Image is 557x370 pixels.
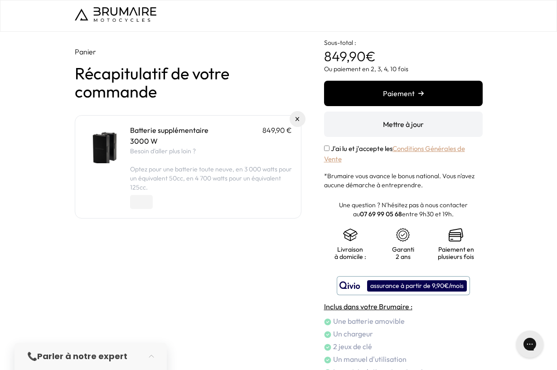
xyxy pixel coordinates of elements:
[324,341,483,352] li: 2 jeux de clé
[75,64,301,101] h1: Récapitulatif de votre commande
[75,7,156,22] img: Logo de Brumaire
[360,210,402,218] a: 07 69 99 05 68
[324,318,331,326] img: check.png
[438,246,474,260] p: Paiement en plusieurs fois
[324,81,483,106] button: Paiement
[324,344,331,351] img: check.png
[343,228,358,242] img: shipping.png
[367,280,467,292] div: assurance à partir de 9,90€/mois
[324,64,483,73] p: Ou paiement en 2, 3, 4, 10 fois
[324,316,483,326] li: Une batterie amovible
[324,112,483,137] button: Mettre à jour
[324,39,356,47] span: Sous-total :
[333,246,368,260] p: Livraison à domicile :
[130,136,292,146] p: 3000 W
[130,147,196,155] span: Besoin d'aller plus loin ?
[418,91,424,96] img: right-arrow.png
[324,171,483,190] p: *Brumaire vous avance le bonus national. Vous n'avez aucune démarche à entreprendre.
[386,246,421,260] p: Garanti 2 ans
[324,331,331,338] img: check.png
[130,165,292,191] span: Optez pour une batterie toute neuve, en 3 000 watts pour un équivalent 50cc, en 4 700 watts pour ...
[324,32,483,64] p: €
[512,327,548,361] iframe: Gorgias live chat messenger
[75,46,301,57] p: Panier
[130,126,208,135] a: Batterie supplémentaire
[324,200,483,219] p: Une question ? N'hésitez pas à nous contacter au entre 9h30 et 19h.
[262,125,292,136] p: 849,90 €
[396,228,410,242] img: certificat-de-garantie.png
[324,328,483,339] li: Un chargeur
[324,48,366,65] span: 849,90
[324,301,483,312] h4: Inclus dans votre Brumaire :
[337,276,470,295] button: assurance à partir de 9,90€/mois
[324,356,331,364] img: check.png
[84,125,123,163] img: Batterie supplémentaire - 3000 W
[324,144,465,163] label: J'ai lu et j'accepte les
[339,280,360,291] img: logo qivio
[324,144,465,163] a: Conditions Générales de Vente
[449,228,463,242] img: credit-cards.png
[295,117,300,121] img: Supprimer du panier
[324,354,483,365] li: Un manuel d'utilisation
